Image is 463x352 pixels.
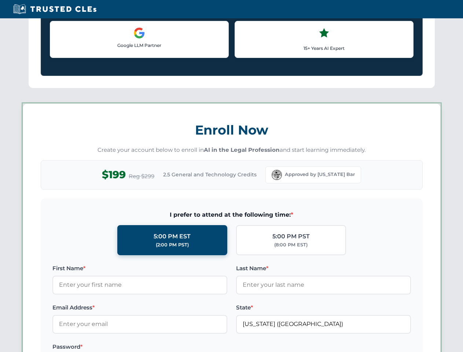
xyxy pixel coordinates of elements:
label: Email Address [52,303,227,312]
input: Florida (FL) [236,315,411,333]
span: Reg $299 [129,172,154,181]
label: State [236,303,411,312]
div: (2:00 PM PST) [156,241,189,249]
img: Trusted CLEs [11,4,99,15]
label: Last Name [236,264,411,273]
p: Create your account below to enroll in and start learning immediately. [41,146,423,154]
input: Enter your first name [52,276,227,294]
span: $199 [102,166,126,183]
img: Google [133,27,145,39]
span: Approved by [US_STATE] Bar [285,171,355,178]
strong: AI in the Legal Profession [204,146,280,153]
div: (8:00 PM EST) [274,241,308,249]
div: 5:00 PM EST [154,232,191,241]
img: Florida Bar [272,170,282,180]
label: First Name [52,264,227,273]
label: Password [52,342,227,351]
input: Enter your last name [236,276,411,294]
p: Google LLM Partner [56,42,223,49]
h3: Enroll Now [41,118,423,142]
div: 5:00 PM PST [272,232,310,241]
input: Enter your email [52,315,227,333]
span: 2.5 General and Technology Credits [163,170,257,179]
p: 15+ Years AI Expert [241,45,407,52]
span: I prefer to attend at the following time: [52,210,411,220]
